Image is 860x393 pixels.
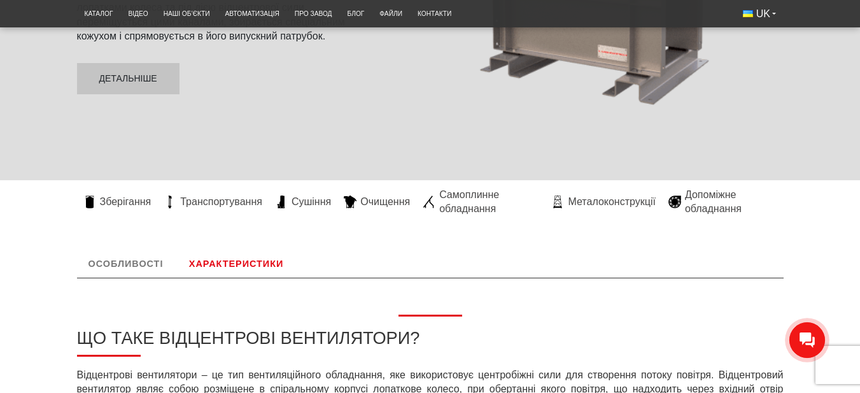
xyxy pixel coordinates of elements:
a: Контакти [410,3,459,24]
a: Очищення [337,195,416,209]
a: Детальніше [77,63,180,95]
a: Особливості [77,250,175,278]
a: Самоплинне обладнання [416,188,545,217]
img: Українська [743,10,753,17]
h2: Що таке відцентрові вентилятори? [77,328,784,357]
span: Допоміжне обладнання [685,188,777,217]
a: Файли [372,3,410,24]
a: Сушіння [269,195,337,209]
a: Автоматизація [218,3,287,24]
a: Відео [120,3,155,24]
a: Транспортування [157,195,269,209]
a: Каталог [77,3,121,24]
span: Самоплинне обладнання [439,188,539,217]
span: Зберігання [100,195,152,209]
a: Наші об’єкти [156,3,218,24]
span: Металоконструкції [568,195,655,209]
button: UK [735,3,784,25]
span: Транспортування [180,195,262,209]
a: Блог [340,3,372,24]
a: Допоміжне обладнання [662,188,784,217]
a: Металоконструкції [545,195,661,209]
span: Сушіння [292,195,331,209]
span: UK [756,7,770,21]
a: Зберігання [77,195,158,209]
a: Про завод [287,3,340,24]
span: Очищення [360,195,410,209]
a: Характеристики [178,250,295,278]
